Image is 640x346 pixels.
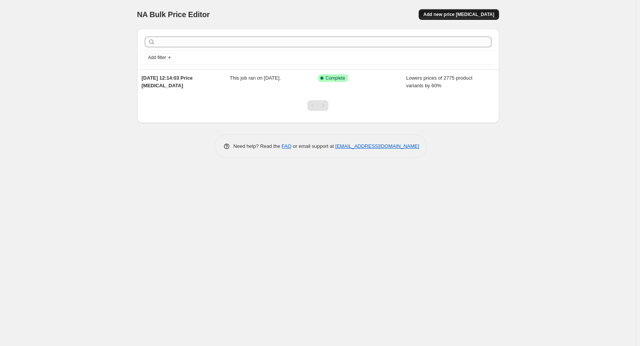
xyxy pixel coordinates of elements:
[230,75,281,81] span: This job ran on [DATE].
[145,53,175,62] button: Add filter
[282,143,291,149] a: FAQ
[406,75,472,88] span: Lowers prices of 2775 product variants by 60%
[335,143,419,149] a: [EMAIL_ADDRESS][DOMAIN_NAME]
[326,75,345,81] span: Complete
[419,9,499,20] button: Add new price [MEDICAL_DATA]
[423,11,494,18] span: Add new price [MEDICAL_DATA]
[137,10,210,19] span: NA Bulk Price Editor
[291,143,335,149] span: or email support at
[142,75,193,88] span: [DATE] 12:14:03 Price [MEDICAL_DATA]
[307,100,328,111] nav: Pagination
[234,143,282,149] span: Need help? Read the
[148,54,166,61] span: Add filter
